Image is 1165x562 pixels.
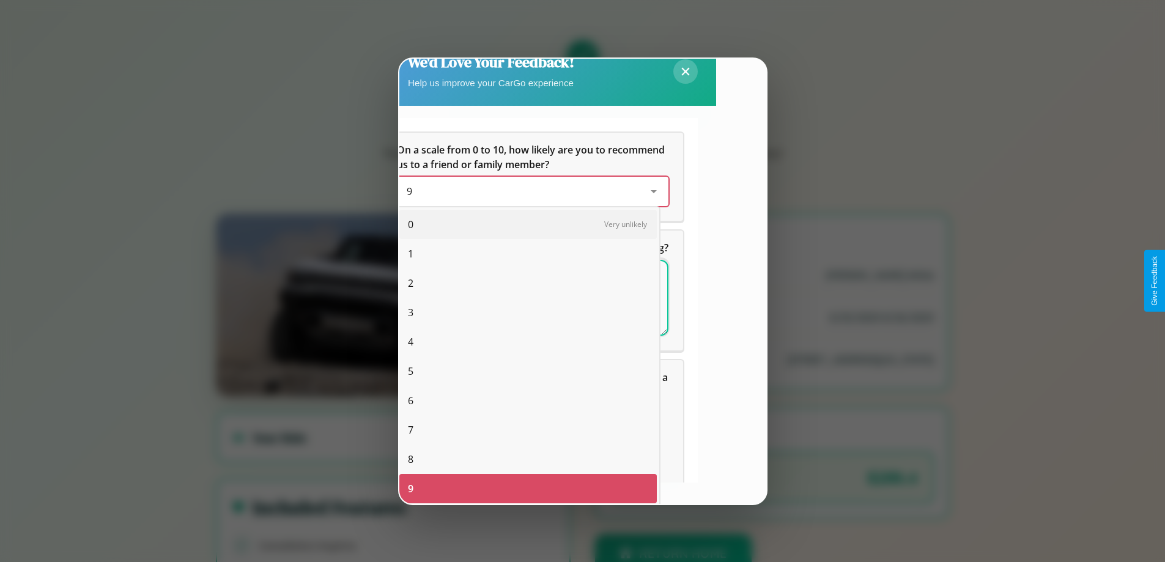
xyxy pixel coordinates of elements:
span: 4 [408,335,413,349]
h5: On a scale from 0 to 10, how likely are you to recommend us to a friend or family member? [397,142,668,172]
div: Give Feedback [1150,256,1159,306]
div: 5 [399,357,657,386]
div: 3 [399,298,657,327]
span: 9 [407,185,412,198]
div: 2 [399,268,657,298]
span: 3 [408,305,413,320]
span: On a scale from 0 to 10, how likely are you to recommend us to a friend or family member? [397,143,667,171]
span: 5 [408,364,413,379]
div: 0 [399,210,657,239]
span: 8 [408,452,413,467]
span: 2 [408,276,413,290]
div: On a scale from 0 to 10, how likely are you to recommend us to a friend or family member? [397,177,668,206]
span: 9 [408,481,413,496]
p: Help us improve your CarGo experience [408,75,574,91]
span: Which of the following features do you value the most in a vehicle? [397,371,670,399]
span: 7 [408,423,413,437]
span: 1 [408,246,413,261]
h2: We'd Love Your Feedback! [408,52,574,72]
div: 1 [399,239,657,268]
div: 4 [399,327,657,357]
div: 10 [399,503,657,533]
div: 8 [399,445,657,474]
div: On a scale from 0 to 10, how likely are you to recommend us to a friend or family member? [382,133,683,221]
div: 6 [399,386,657,415]
span: 6 [408,393,413,408]
div: 7 [399,415,657,445]
span: 0 [408,217,413,232]
div: 9 [399,474,657,503]
span: What can we do to make your experience more satisfying? [397,241,668,254]
span: Very unlikely [604,219,647,229]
